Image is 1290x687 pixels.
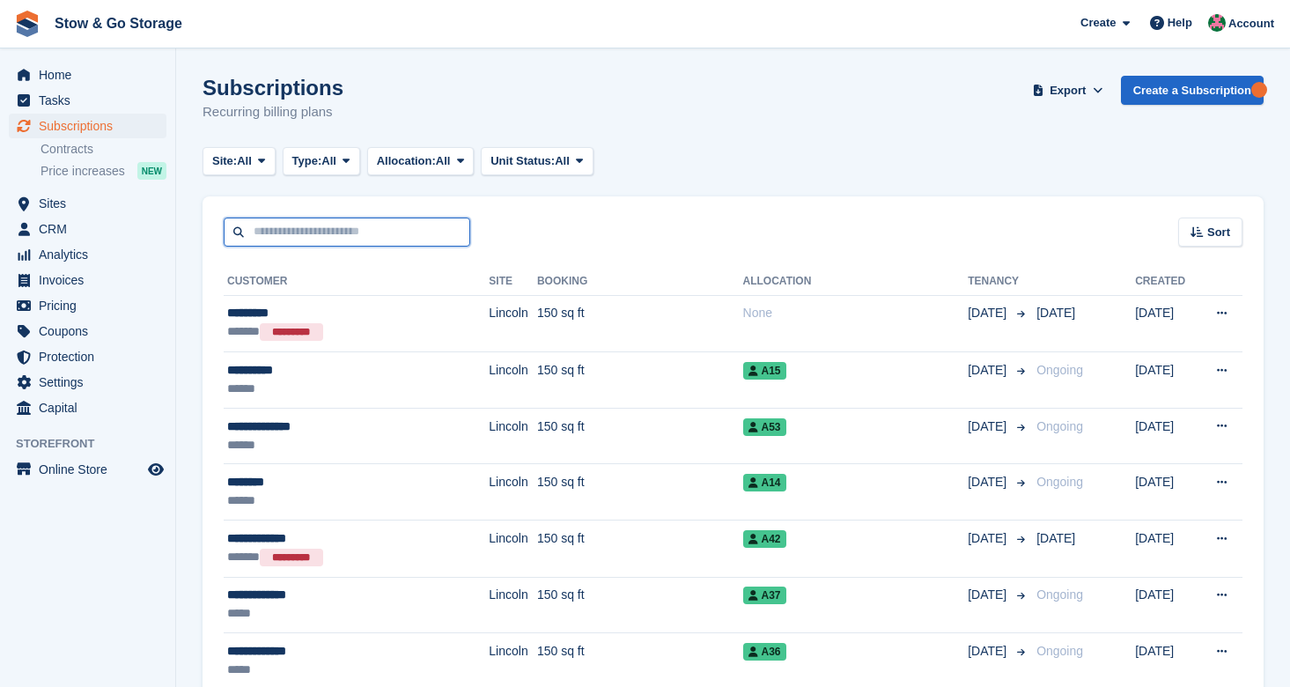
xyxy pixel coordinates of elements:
span: A36 [743,643,786,661]
span: Ongoing [1036,363,1083,377]
span: Ongoing [1036,419,1083,433]
span: CRM [39,217,144,241]
img: stora-icon-8386f47178a22dfd0bd8f6a31ec36ba5ce8667c1dd55bd0f319d3a0aa187defe.svg [14,11,41,37]
span: Coupons [39,319,144,343]
a: menu [9,293,166,318]
span: Invoices [39,268,144,292]
td: Lincoln [489,521,537,578]
span: Site: [212,152,237,170]
span: Online Store [39,457,144,482]
span: All [436,152,451,170]
a: menu [9,88,166,113]
a: Stow & Go Storage [48,9,189,38]
span: Help [1168,14,1192,32]
a: menu [9,319,166,343]
th: Customer [224,268,489,296]
button: Export [1029,76,1107,105]
a: Contracts [41,141,166,158]
th: Allocation [743,268,969,296]
td: 150 sq ft [537,295,743,352]
span: Ongoing [1036,475,1083,489]
th: Created [1135,268,1197,296]
span: Subscriptions [39,114,144,138]
a: menu [9,191,166,216]
td: 150 sq ft [537,521,743,578]
td: [DATE] [1135,464,1197,521]
td: [DATE] [1135,352,1197,409]
a: menu [9,242,166,267]
td: [DATE] [1135,295,1197,352]
span: Protection [39,344,144,369]
a: menu [9,395,166,420]
span: Pricing [39,293,144,318]
td: Lincoln [489,352,537,409]
span: Price increases [41,163,125,180]
span: [DATE] [968,529,1010,548]
span: [DATE] [1036,531,1075,545]
span: All [555,152,570,170]
span: Analytics [39,242,144,267]
span: [DATE] [968,417,1010,436]
td: 150 sq ft [537,352,743,409]
div: None [743,304,969,322]
span: [DATE] [968,473,1010,491]
a: Price increases NEW [41,161,166,181]
span: Ongoing [1036,587,1083,602]
a: menu [9,344,166,369]
a: menu [9,63,166,87]
span: [DATE] [968,586,1010,604]
th: Tenancy [968,268,1029,296]
div: Tooltip anchor [1251,82,1267,98]
span: Sort [1207,224,1230,241]
span: A42 [743,530,786,548]
td: Lincoln [489,295,537,352]
span: Settings [39,370,144,395]
span: Create [1080,14,1116,32]
img: Tracey Cato [1208,14,1226,32]
span: Capital [39,395,144,420]
span: Account [1228,15,1274,33]
button: Allocation: All [367,147,475,176]
th: Booking [537,268,743,296]
span: Unit Status: [490,152,555,170]
td: [DATE] [1135,408,1197,464]
span: A37 [743,587,786,604]
span: A15 [743,362,786,380]
span: Sites [39,191,144,216]
td: 150 sq ft [537,577,743,633]
a: Preview store [145,459,166,480]
span: A14 [743,474,786,491]
a: menu [9,268,166,292]
td: [DATE] [1135,521,1197,578]
a: Create a Subscription [1121,76,1264,105]
a: menu [9,457,166,482]
span: Export [1050,82,1086,100]
span: Tasks [39,88,144,113]
span: [DATE] [968,304,1010,322]
span: [DATE] [1036,306,1075,320]
a: menu [9,217,166,241]
span: Type: [292,152,322,170]
span: A53 [743,418,786,436]
td: [DATE] [1135,577,1197,633]
span: Ongoing [1036,644,1083,658]
button: Site: All [203,147,276,176]
h1: Subscriptions [203,76,343,100]
td: Lincoln [489,408,537,464]
p: Recurring billing plans [203,102,343,122]
a: menu [9,114,166,138]
td: 150 sq ft [537,464,743,521]
span: Home [39,63,144,87]
div: NEW [137,162,166,180]
span: Allocation: [377,152,436,170]
span: [DATE] [968,642,1010,661]
td: 150 sq ft [537,408,743,464]
span: All [237,152,252,170]
button: Type: All [283,147,360,176]
span: All [321,152,336,170]
span: [DATE] [968,361,1010,380]
td: Lincoln [489,577,537,633]
span: Storefront [16,435,175,453]
button: Unit Status: All [481,147,593,176]
a: menu [9,370,166,395]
